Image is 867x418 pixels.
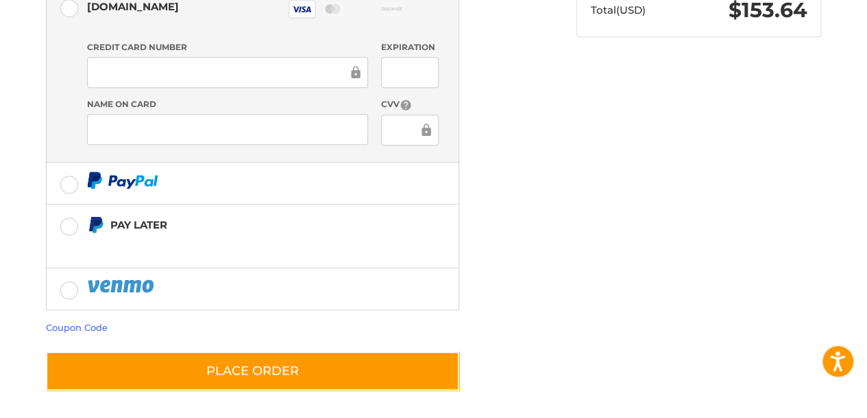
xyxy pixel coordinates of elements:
[381,98,438,111] label: CVV
[87,277,157,294] img: PayPal icon
[46,351,459,391] button: Place Order
[87,98,368,111] label: Name on Card
[87,41,368,54] label: Credit Card Number
[87,216,104,233] img: Pay Later icon
[381,41,438,54] label: Expiration
[87,172,158,189] img: PayPal icon
[591,3,646,16] span: Total (USD)
[87,240,374,251] iframe: PayPal Message 1
[754,381,867,418] iframe: Google Customer Reviews
[46,322,108,333] a: Coupon Code
[110,213,373,236] div: Pay Later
